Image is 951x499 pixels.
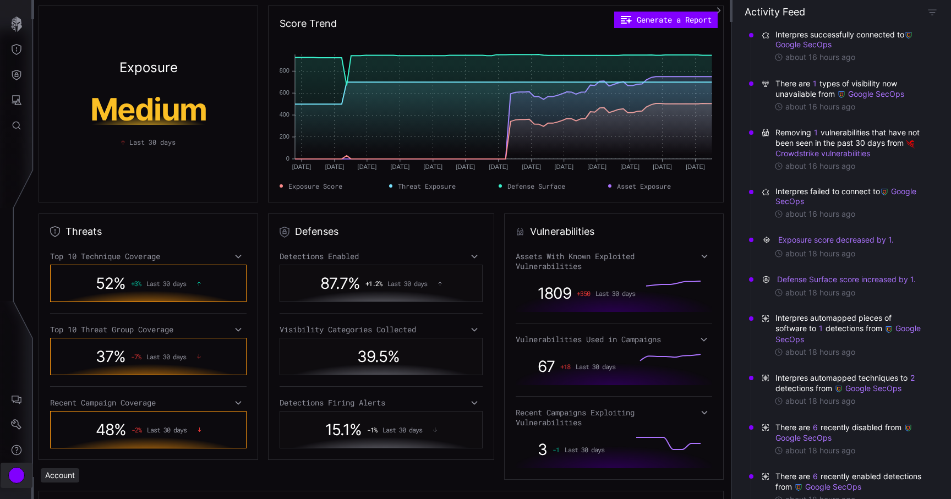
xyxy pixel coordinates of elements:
span: Last 30 days [576,363,615,370]
h2: Exposure [119,61,178,74]
img: Google SecOps [904,424,912,432]
span: -2 % [132,426,141,434]
span: Interpres automapped pieces of software to detections from [775,313,927,344]
img: Google SecOps [837,90,846,99]
div: Detections Firing Alerts [280,398,483,408]
img: Crowdstrike Falcon Spotlight Devices [906,140,915,149]
button: 6 [812,471,818,482]
time: about 18 hours ago [785,288,855,298]
span: There are recently disabled from [775,422,927,443]
span: There are recently enabled detections from [775,471,927,492]
time: about 18 hours ago [785,347,855,357]
span: Interpres failed to connect to [775,187,927,206]
text: [DATE] [620,163,640,170]
button: Defense Surface score increased by 1. [777,274,916,285]
div: Visibility Categories Collected [280,325,483,335]
div: Top 10 Threat Group Coverage [50,325,247,335]
span: Last 30 days [387,279,427,287]
img: Google SecOps [884,325,893,334]
time: about 16 hours ago [785,161,855,171]
text: [DATE] [423,163,442,170]
button: Exposure score decreased by 1. [778,234,894,245]
a: Google SecOps [775,323,923,343]
text: 200 [279,133,289,140]
span: Last 30 days [147,426,187,434]
text: [DATE] [653,163,672,170]
h2: Defenses [295,225,338,238]
span: + 350 [577,289,590,297]
time: about 18 hours ago [785,446,855,456]
button: Generate a Report [614,12,718,28]
div: Recent Campaigns Exploiting Vulnerabilities [516,408,712,427]
span: Last 30 days [146,353,186,360]
time: about 18 hours ago [785,249,855,259]
img: Google SecOps [904,31,913,40]
h1: Medium [57,94,240,125]
span: 1809 [538,284,571,303]
time: about 16 hours ago [785,52,855,62]
text: [DATE] [489,163,508,170]
span: Interpres automapped techniques to detections from [775,372,927,393]
text: [DATE] [390,163,409,170]
button: 1 [818,323,823,334]
h2: Score Trend [280,17,337,30]
button: 6 [812,422,818,433]
span: 48 % [96,420,126,439]
span: + 1.2 % [365,279,382,287]
span: Last 30 days [382,426,422,434]
span: Last 30 days [129,137,176,147]
span: -1 [553,446,559,453]
h4: Activity Feed [745,6,805,18]
img: Google SecOps [794,483,803,492]
span: 15.1 % [325,420,362,439]
span: Last 30 days [146,279,186,287]
span: -7 % [131,353,141,360]
a: Google SecOps [794,482,861,491]
div: Account [41,468,79,482]
div: Top 10 Technique Coverage [50,251,247,261]
h2: Vulnerabilities [530,225,594,238]
text: [DATE] [292,163,311,170]
img: Google SecOps [880,188,889,196]
a: Google SecOps [834,383,901,393]
text: [DATE] [456,163,475,170]
text: [DATE] [686,163,705,170]
div: Assets With Known Exploited Vulnerabilities [516,251,712,271]
span: 37 % [96,347,125,366]
text: [DATE] [325,163,344,170]
text: [DATE] [587,163,606,170]
button: 1 [813,127,818,138]
span: Last 30 days [565,446,604,453]
text: [DATE] [357,163,376,170]
time: about 18 hours ago [785,396,855,406]
h2: Threats [65,225,102,238]
a: Google SecOps [837,89,904,98]
img: Google SecOps [834,385,843,393]
span: Removing vulnerabilities that have not been seen in the past 30 days from [775,127,927,158]
text: [DATE] [522,163,541,170]
span: There are types of visibility now unavailable from [775,78,927,99]
span: 87.7 % [320,274,360,293]
div: Detections Enabled [280,251,483,261]
button: 2 [910,372,915,383]
span: Interpres successfully connected to [775,30,927,50]
text: 800 [279,67,289,74]
span: Exposure Score [288,181,342,191]
span: + 18 [560,363,570,370]
text: 0 [286,155,289,162]
a: Crowdstrike vulnerabilities [775,138,917,157]
span: 67 [538,357,555,376]
div: Recent Campaign Coverage [50,398,247,408]
span: Asset Exposure [617,181,671,191]
a: Google SecOps [775,187,919,206]
span: Defense Surface [507,181,565,191]
span: Threat Exposure [398,181,456,191]
span: 3 [538,440,547,459]
span: 52 % [96,274,125,293]
a: Google SecOps [775,30,915,49]
text: 400 [279,111,289,118]
span: 39.5 % [357,347,400,366]
div: Vulnerabilities Used in Campaigns [516,335,712,344]
button: 1 [812,78,817,89]
span: -1 % [367,426,377,434]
